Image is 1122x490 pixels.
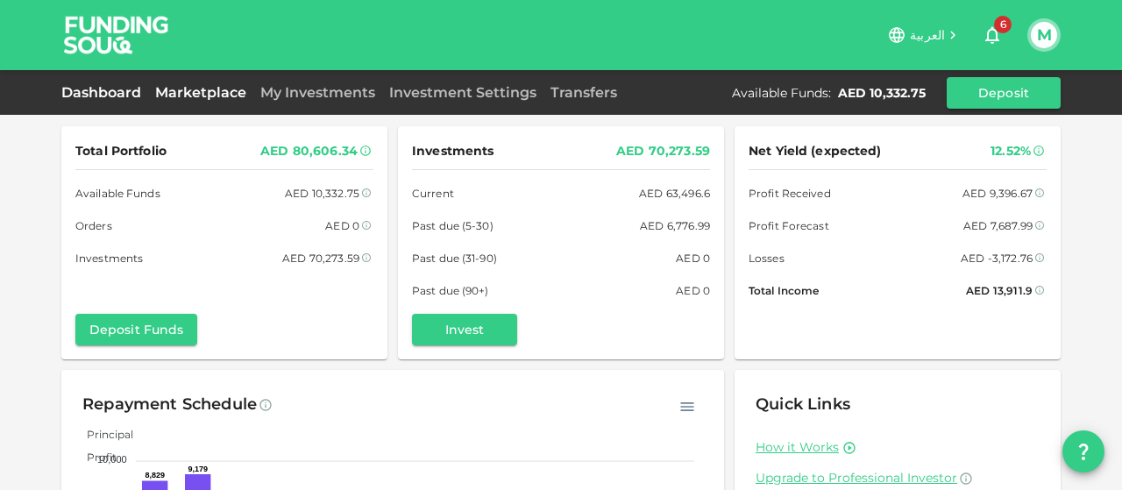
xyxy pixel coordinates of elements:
[910,27,945,43] span: العربية
[991,140,1031,162] div: 12.52%
[756,439,839,456] a: How it Works
[676,281,710,300] div: AED 0
[616,140,710,162] div: AED 70,273.59
[639,184,710,202] div: AED 63,496.6
[975,18,1010,53] button: 6
[74,428,133,441] span: Principal
[756,470,957,486] span: Upgrade to Professional Investor
[412,314,517,345] button: Invest
[282,249,359,267] div: AED 70,273.59
[961,249,1033,267] div: AED -3,172.76
[325,217,359,235] div: AED 0
[543,84,624,101] a: Transfers
[749,184,831,202] span: Profit Received
[82,391,257,419] div: Repayment Schedule
[97,454,127,465] tspan: 10,000
[253,84,382,101] a: My Investments
[1031,22,1057,48] button: M
[260,140,358,162] div: AED 80,606.34
[963,217,1033,235] div: AED 7,687.99
[412,184,454,202] span: Current
[412,249,497,267] span: Past due (31-90)
[676,249,710,267] div: AED 0
[75,314,197,345] button: Deposit Funds
[1062,430,1104,472] button: question
[75,184,160,202] span: Available Funds
[285,184,359,202] div: AED 10,332.75
[74,451,117,464] span: Profit
[61,84,148,101] a: Dashboard
[756,470,1040,486] a: Upgrade to Professional Investor
[838,84,926,102] div: AED 10,332.75
[75,217,112,235] span: Orders
[412,140,494,162] span: Investments
[412,281,489,300] span: Past due (90+)
[75,140,167,162] span: Total Portfolio
[148,84,253,101] a: Marketplace
[382,84,543,101] a: Investment Settings
[732,84,831,102] div: Available Funds :
[756,394,850,414] span: Quick Links
[75,249,143,267] span: Investments
[749,249,785,267] span: Losses
[994,16,1012,33] span: 6
[749,140,882,162] span: Net Yield (expected)
[962,184,1033,202] div: AED 9,396.67
[947,77,1061,109] button: Deposit
[749,217,829,235] span: Profit Forecast
[640,217,710,235] div: AED 6,776.99
[749,281,819,300] span: Total Income
[412,217,494,235] span: Past due (5-30)
[966,281,1033,300] div: AED 13,911.9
